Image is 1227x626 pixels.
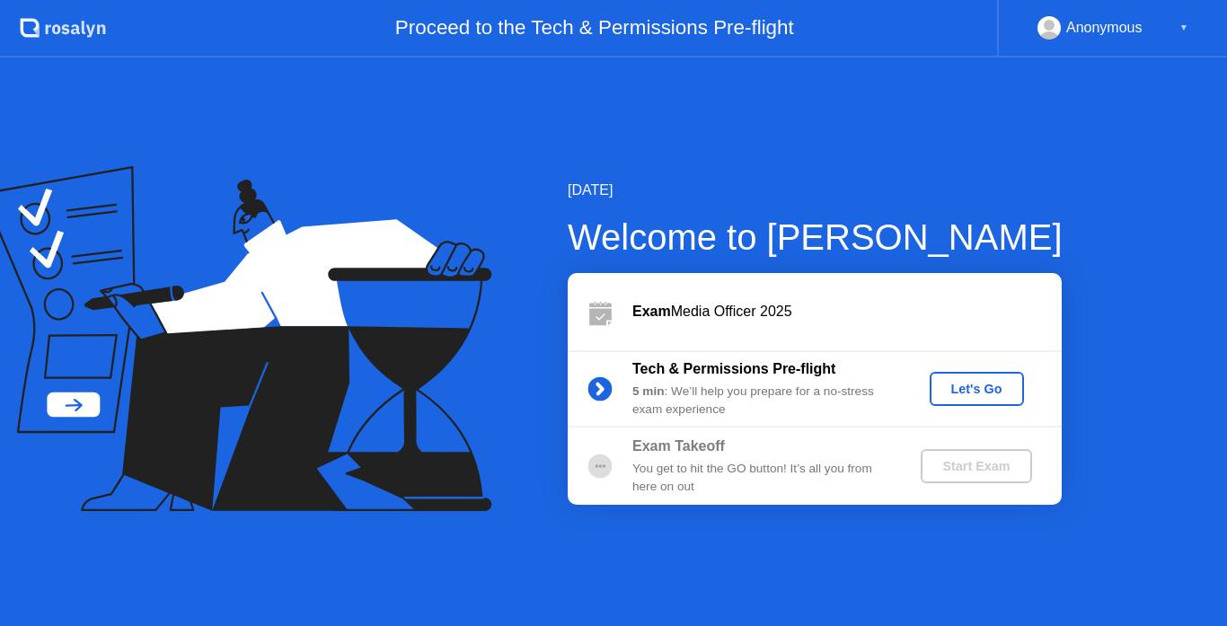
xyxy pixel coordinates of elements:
[928,459,1024,473] div: Start Exam
[1179,16,1188,40] div: ▼
[568,180,1063,201] div: [DATE]
[1066,16,1143,40] div: Anonymous
[632,438,725,454] b: Exam Takeoff
[632,304,671,319] b: Exam
[632,301,1062,322] div: Media Officer 2025
[921,449,1031,483] button: Start Exam
[632,383,891,419] div: : We’ll help you prepare for a no-stress exam experience
[632,460,891,497] div: You get to hit the GO button! It’s all you from here on out
[632,384,665,398] b: 5 min
[930,372,1024,406] button: Let's Go
[937,382,1017,396] div: Let's Go
[568,210,1063,264] div: Welcome to [PERSON_NAME]
[632,361,835,376] b: Tech & Permissions Pre-flight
